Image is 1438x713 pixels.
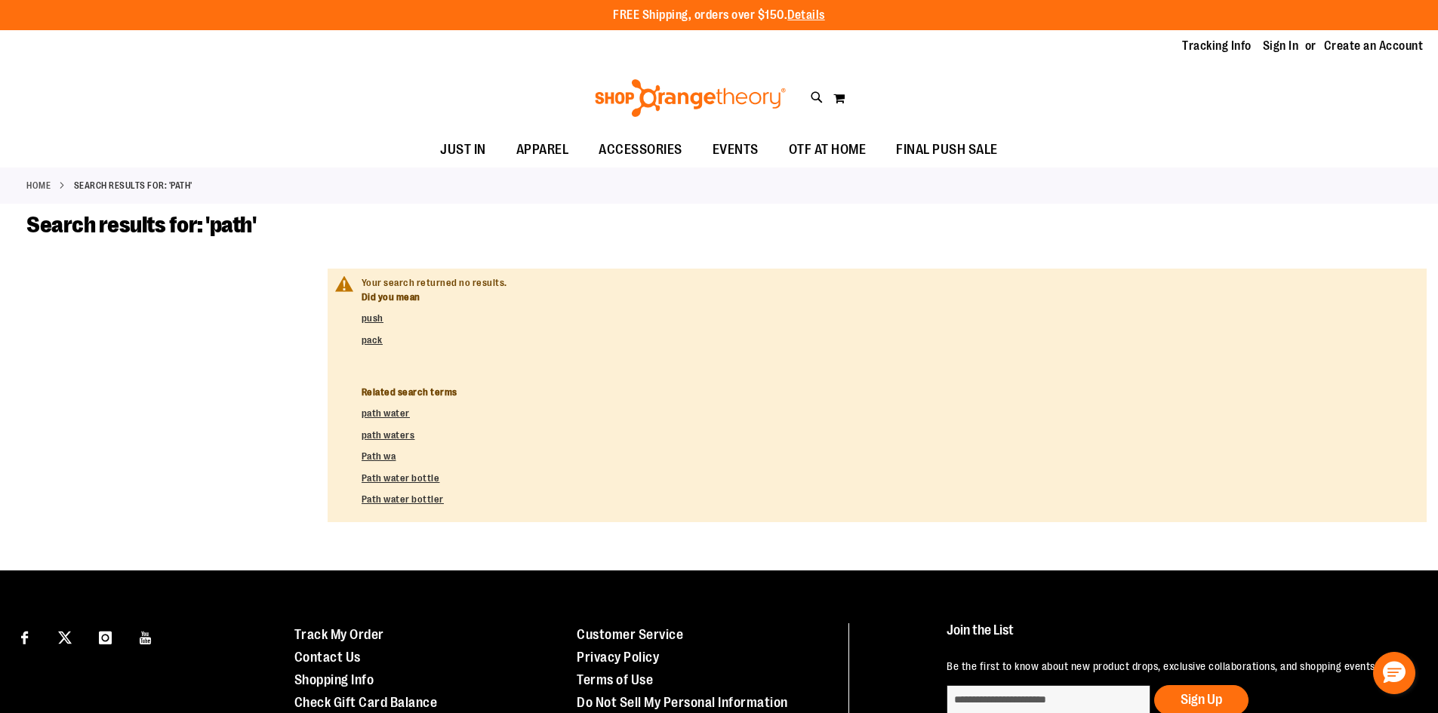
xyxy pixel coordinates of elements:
dt: Related search terms [362,386,1415,400]
p: FREE Shipping, orders over $150. [613,7,825,24]
a: OTF AT HOME [774,133,882,167]
a: Details [787,8,825,22]
a: path water [362,407,410,419]
p: Be the first to know about new product drops, exclusive collaborations, and shopping events! [947,659,1403,674]
a: EVENTS [697,133,774,167]
img: Twitter [58,631,72,644]
a: JUST IN [425,133,501,167]
a: Home [26,179,51,192]
a: Visit our Youtube page [133,623,159,650]
a: Terms of Use [577,672,653,687]
a: ACCESSORIES [584,133,697,167]
img: Shop Orangetheory [593,79,788,117]
a: pack [362,334,383,346]
strong: Search results for: 'path' [74,179,192,192]
a: Create an Account [1324,38,1424,54]
span: Sign Up [1181,692,1222,707]
dt: Did you mean [362,290,1415,305]
a: Check Gift Card Balance [294,695,438,710]
a: Visit our X page [52,623,79,650]
span: FINAL PUSH SALE [896,133,998,167]
a: push [362,312,383,324]
a: Path wa [362,450,396,462]
a: Tracking Info [1182,38,1252,54]
a: Privacy Policy [577,650,659,665]
a: Sign In [1263,38,1299,54]
h4: Join the List [947,623,1403,651]
a: Shopping Info [294,672,374,687]
a: Do Not Sell My Personal Information [577,695,788,710]
a: Path water bottler [362,493,444,505]
button: Hello, have a question? Let’s chat. [1373,652,1415,694]
a: Visit our Facebook page [11,623,38,650]
a: Contact Us [294,650,361,665]
a: Visit our Instagram page [92,623,119,650]
a: FINAL PUSH SALE [881,133,1013,167]
a: Path water bottle [362,472,440,484]
a: Track My Order [294,627,384,642]
a: Customer Service [577,627,683,642]
a: path waters [362,429,415,441]
div: Your search returned no results. [362,276,1415,507]
span: APPAREL [516,133,569,167]
span: EVENTS [713,133,759,167]
span: Search results for: 'path' [26,212,256,238]
a: APPAREL [501,133,584,167]
span: ACCESSORIES [599,133,682,167]
span: JUST IN [440,133,486,167]
span: OTF AT HOME [789,133,867,167]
